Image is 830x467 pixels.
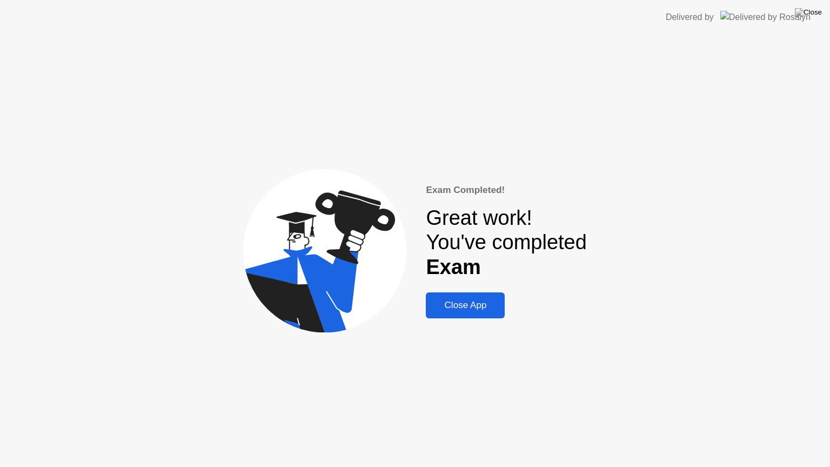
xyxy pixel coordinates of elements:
[426,183,586,197] div: Exam Completed!
[795,8,822,17] img: Close
[666,11,714,24] div: Delivered by
[720,11,811,23] img: Delivered by Rosalyn
[426,292,505,318] button: Close App
[429,300,501,311] div: Close App
[426,256,480,278] b: Exam
[426,206,586,280] div: Great work! You've completed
